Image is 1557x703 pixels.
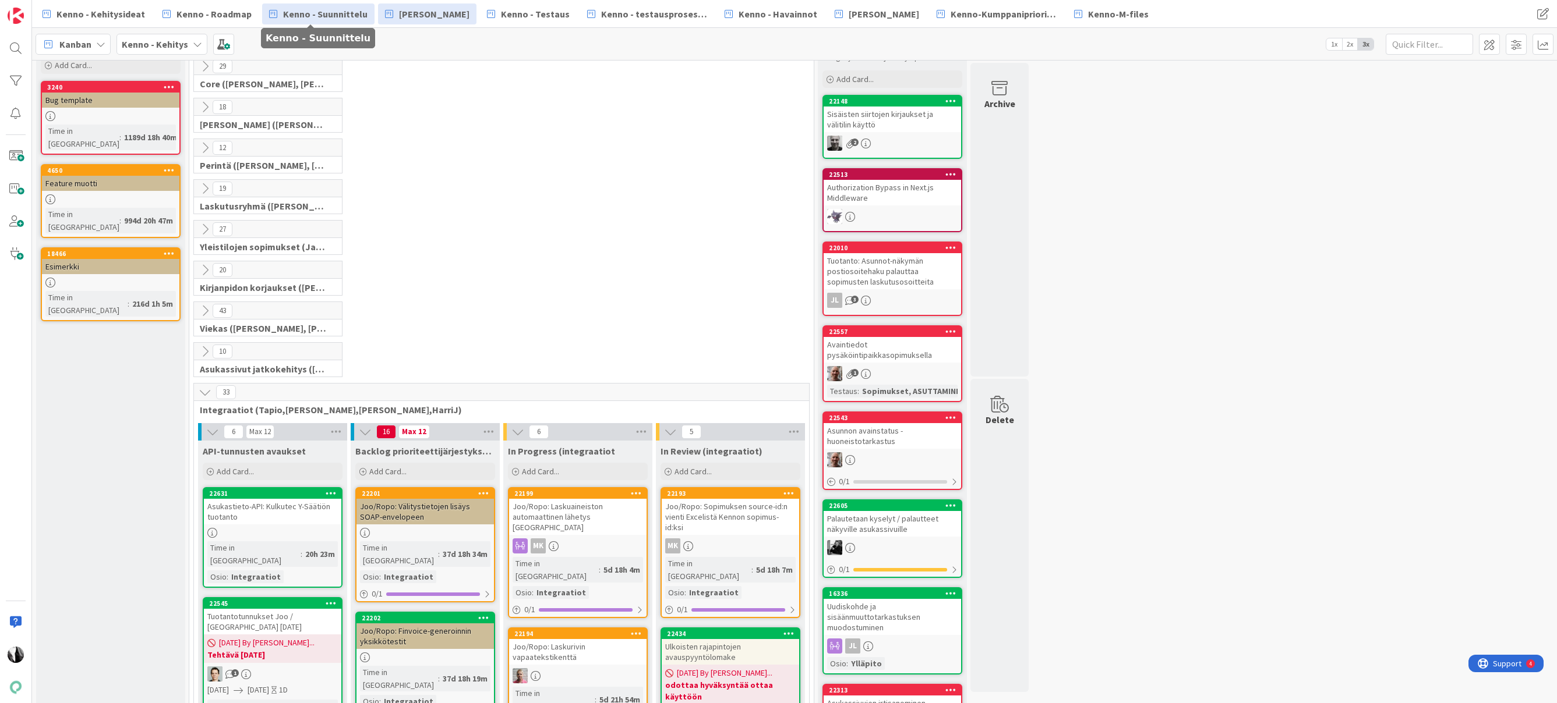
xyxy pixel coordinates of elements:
[513,668,528,683] img: HJ
[661,487,800,618] a: 22193Joo/Ropo: Sopimuksen source-id:n vienti Excelistä Kennon sopimus-id:ksiMKTime in [GEOGRAPHIC...
[219,637,315,649] span: [DATE] By [PERSON_NAME]...
[42,82,179,108] div: 3240Bug template
[951,7,1057,21] span: Kenno-Kumppanipriorisointi
[859,385,968,397] div: Sopimukset, ASUTTAMINEN
[200,363,327,375] span: Asukassivut jatkokehitys (Rasmus, TommiH, Bella)
[824,106,961,132] div: Sisäisten siirtojen kirjaukset ja välitilin käyttö
[217,466,254,477] span: Add Card...
[531,538,546,553] div: MK
[204,499,341,524] div: Asukastieto-API: Kulkutec Y-Säätiön tuotanto
[45,291,128,317] div: Time in [GEOGRAPHIC_DATA]
[739,7,817,21] span: Kenno - Havainnot
[176,7,252,21] span: Kenno - Roadmap
[839,475,850,488] span: 0 / 1
[372,588,383,600] span: 0 / 1
[509,488,647,499] div: 22199
[824,413,961,423] div: 22543
[824,685,961,695] div: 22313
[204,488,341,499] div: 22631
[207,570,227,583] div: Osio
[1088,7,1149,21] span: Kenno-M-files
[839,563,850,576] span: 0 / 1
[42,93,179,108] div: Bug template
[508,487,648,618] a: 22199Joo/Ropo: Laskuaineiston automaattinen lähetys [GEOGRAPHIC_DATA]MKTime in [GEOGRAPHIC_DATA]:...
[356,623,494,649] div: Joo/Ropo: Finvoice-generoinnin yksikkötestit
[822,499,962,578] a: 22605Palautetaan kyselyt / palautteet näkyville asukassivuilleKM0/1
[662,602,799,617] div: 0/1
[207,649,338,661] b: Tehtävä [DATE]
[824,474,961,489] div: 0/1
[24,2,53,16] span: Support
[827,366,842,381] img: VH
[207,541,301,567] div: Time in [GEOGRAPHIC_DATA]
[836,74,874,84] span: Add Card...
[665,679,796,702] b: odottaa hyväksyntää ottaa käyttöön
[356,488,494,499] div: 22201
[216,385,236,399] span: 33
[822,242,962,316] a: 22010Tuotanto: Asunnot-näkymän postiosoitehaku palauttaa sopimusten laskutusosoitteitaJL
[827,209,842,224] img: LM
[509,488,647,535] div: 22199Joo/Ropo: Laskuaineiston automaattinen lähetys [GEOGRAPHIC_DATA]
[751,563,753,576] span: :
[849,7,919,21] span: [PERSON_NAME]
[824,588,961,635] div: 16336Uudiskohde ja sisäänmuuttotarkastuksen muodostuminen
[42,248,179,274] div: 18466Esimerkki
[248,684,269,696] span: [DATE]
[829,502,961,510] div: 22605
[119,131,121,144] span: :
[59,37,91,51] span: Kanban
[213,100,232,114] span: 18
[61,5,63,14] div: 4
[509,499,647,535] div: Joo/Ropo: Laskuaineiston automaattinen lähetys [GEOGRAPHIC_DATA]
[228,570,284,583] div: Integraatiot
[356,587,494,601] div: 0/1
[379,570,381,583] span: :
[684,586,686,599] span: :
[824,136,961,151] div: JH
[827,452,842,467] img: VH
[266,33,370,44] h5: Kenno - Suunnittelu
[845,638,860,654] div: JL
[509,668,647,683] div: HJ
[224,425,243,439] span: 6
[203,445,306,457] span: API-tunnusten avaukset
[829,590,961,598] div: 16336
[200,322,327,334] span: Viekas (Samuli, Saara, Mika, Pirjo, Keijo, TommiHä, Rasmus)
[209,489,341,498] div: 22631
[986,413,1014,427] div: Delete
[851,296,859,303] span: 3
[213,263,232,277] span: 20
[509,538,647,553] div: MK
[513,586,532,599] div: Osio
[509,639,647,665] div: Joo/Ropo: Laskurivin vapaatekstikenttä
[42,82,179,93] div: 3240
[824,180,961,205] div: Authorization Bypass in Next.js Middleware
[204,598,341,609] div: 22545
[381,570,436,583] div: Integraatiot
[355,487,495,602] a: 22201Joo/Ropo: Välitystietojen lisäys SOAP-envelopeenTime in [GEOGRAPHIC_DATA]:37d 18h 34mOsio:In...
[200,159,327,171] span: Perintä (Jaakko, PetriH, MikkoV, Pasi)
[376,425,396,439] span: 16
[848,657,885,670] div: Ylläpito
[360,541,438,567] div: Time in [GEOGRAPHIC_DATA]
[851,369,859,377] span: 1
[1326,38,1342,50] span: 1x
[501,7,570,21] span: Kenno - Testaus
[36,3,152,24] a: Kenno - Kehitysideat
[42,248,179,259] div: 18466
[662,488,799,535] div: 22193Joo/Ropo: Sopimuksen source-id:n vienti Excelistä Kennon sopimus-id:ksi
[362,489,494,498] div: 22201
[57,7,145,21] span: Kenno - Kehitysideat
[829,414,961,422] div: 22543
[824,96,961,132] div: 22148Sisäisten siirtojen kirjaukset ja välitilin käyttö
[1358,38,1374,50] span: 3x
[231,669,239,677] span: 1
[824,540,961,555] div: KM
[824,169,961,180] div: 22513
[824,500,961,537] div: 22605Palautetaan kyselyt / palautteet näkyville asukassivuille
[824,423,961,449] div: Asunnon avainstatus - huoneistotarkastus
[662,639,799,665] div: Ulkoisten rajapintojen avauspyyntölomake
[42,176,179,191] div: Feature muotti
[55,60,92,70] span: Add Card...
[534,586,589,599] div: Integraatiot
